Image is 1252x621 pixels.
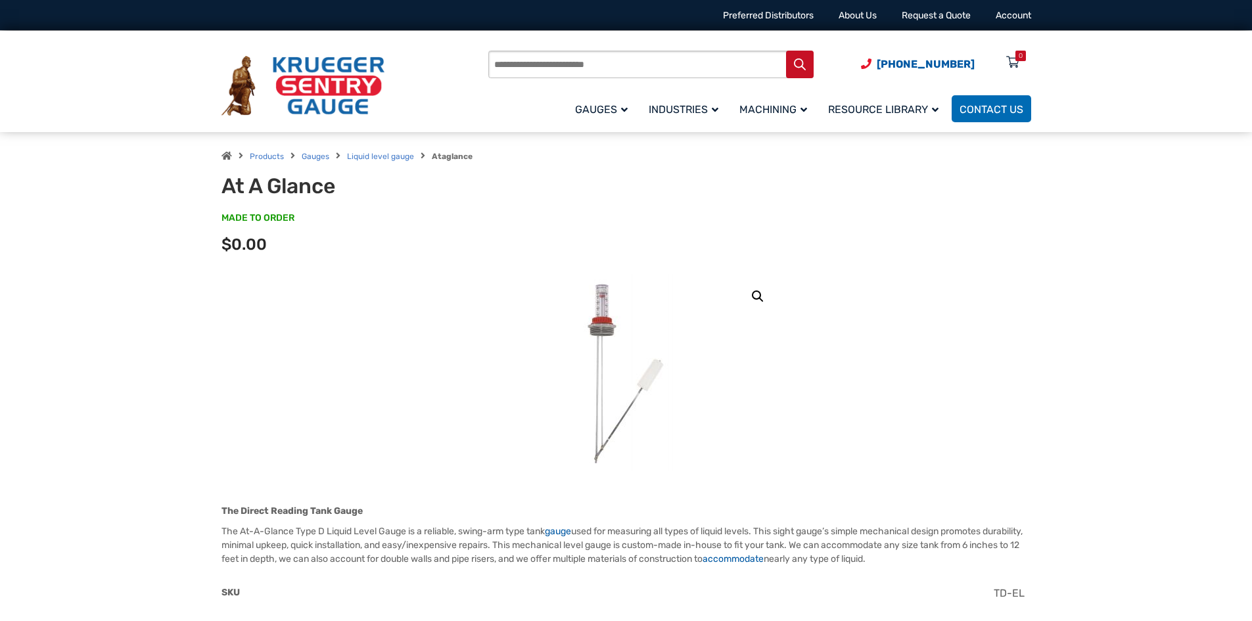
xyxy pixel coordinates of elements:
[649,103,718,116] span: Industries
[221,235,267,254] span: $0.00
[221,587,240,598] span: SKU
[545,526,571,537] a: gauge
[960,103,1023,116] span: Contact Us
[567,93,641,124] a: Gauges
[575,103,628,116] span: Gauges
[347,152,414,161] a: Liquid level gauge
[877,58,975,70] span: [PHONE_NUMBER]
[221,505,363,517] strong: The Direct Reading Tank Gauge
[641,93,731,124] a: Industries
[739,103,807,116] span: Machining
[221,56,384,116] img: Krueger Sentry Gauge
[221,173,545,198] h1: At A Glance
[302,152,329,161] a: Gauges
[1019,51,1023,61] div: 0
[994,587,1025,599] span: TD-EL
[839,10,877,21] a: About Us
[703,553,764,564] a: accommodate
[902,10,971,21] a: Request a Quote
[250,152,284,161] a: Products
[828,103,939,116] span: Resource Library
[547,274,705,471] img: At A Glance
[820,93,952,124] a: Resource Library
[221,212,294,225] span: MADE TO ORDER
[861,56,975,72] a: Phone Number (920) 434-8860
[996,10,1031,21] a: Account
[952,95,1031,122] a: Contact Us
[221,524,1031,566] p: The At-A-Glance Type D Liquid Level Gauge is a reliable, swing-arm type tank used for measuring a...
[731,93,820,124] a: Machining
[746,285,770,308] a: View full-screen image gallery
[723,10,814,21] a: Preferred Distributors
[432,152,473,161] strong: Ataglance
